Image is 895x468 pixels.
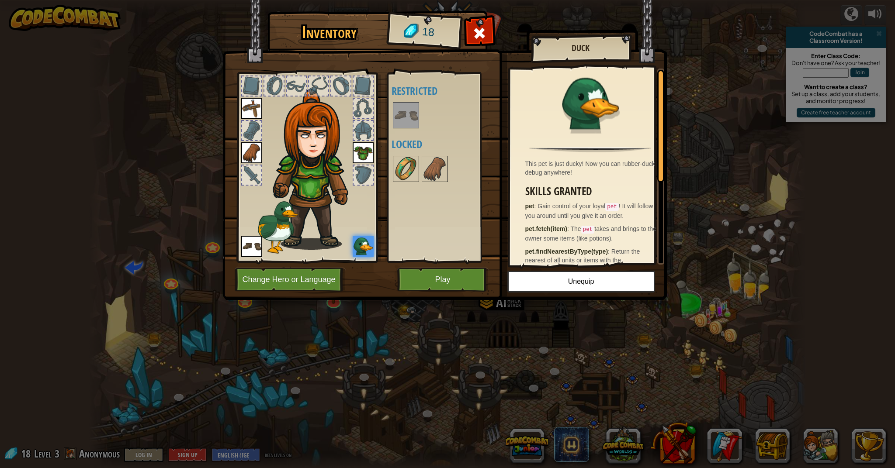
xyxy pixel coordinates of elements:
h1: Inventory [274,23,385,41]
img: portrait.png [353,236,374,257]
img: portrait.png [241,142,262,163]
img: hair_f2.png [270,89,364,250]
div: This pet is just ducky! Now you can rubber-duck debug anywhere! [525,159,660,177]
button: Play [397,268,489,292]
button: Unequip [507,271,655,292]
h3: Skills Granted [525,186,660,197]
img: portrait.png [241,98,262,119]
img: portrait.png [423,157,447,181]
button: Change Hero or Language [235,268,346,292]
img: portrait.png [241,236,262,257]
span: : [534,203,538,210]
img: portrait.png [562,75,619,132]
img: portrait.png [394,157,418,181]
span: : [608,248,611,255]
img: duck_paper_doll.png [256,179,321,254]
span: : [567,225,571,232]
h4: Locked [392,138,501,150]
span: The takes and brings to the owner some items (like potions). [525,225,656,242]
span: 18 [421,24,435,41]
strong: pet.fetch(item) [525,225,567,232]
img: portrait.png [394,103,418,127]
strong: pet.findNearestByType(type) [525,248,608,255]
strong: pet [525,203,534,210]
code: pet [605,203,619,211]
span: Gain control of your loyal ! It will follow you around until you give it an order. [525,203,653,219]
code: pet [581,226,595,234]
img: hr.png [529,147,651,152]
h4: Restricted [392,85,501,96]
h2: Duck [540,43,622,53]
img: portrait.png [353,142,374,163]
